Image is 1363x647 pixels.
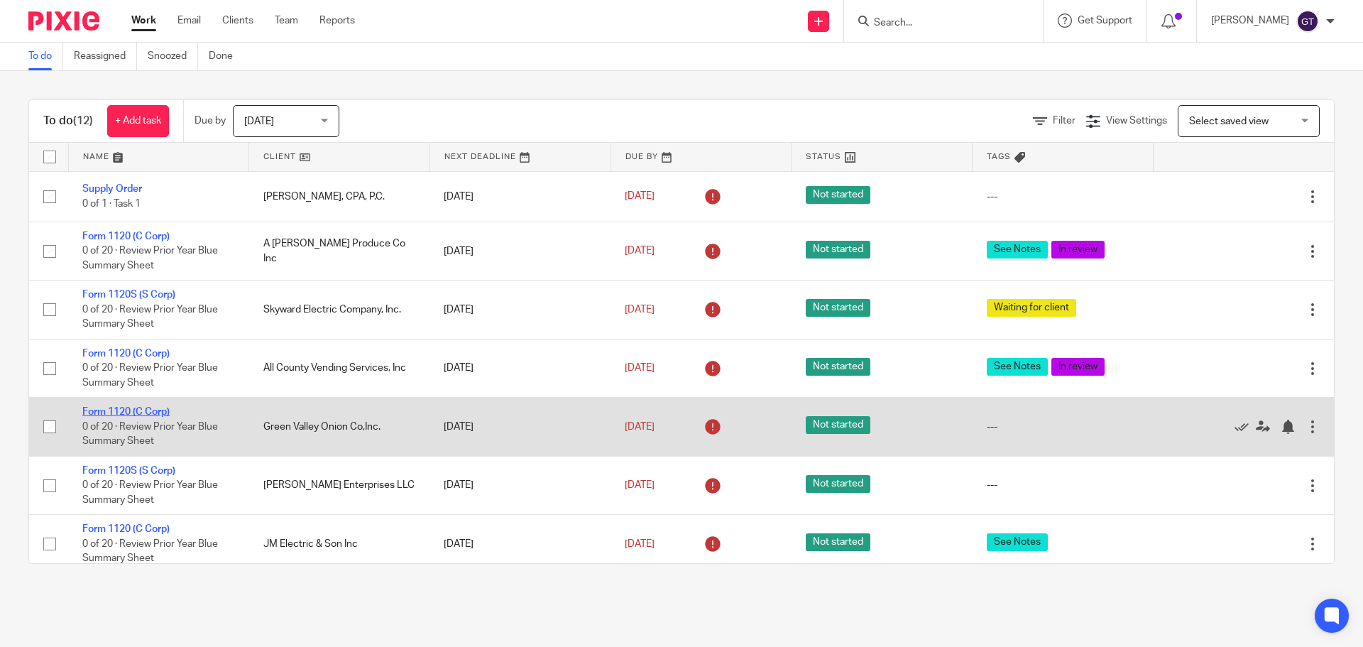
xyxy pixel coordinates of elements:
[1296,10,1319,33] img: svg%3E
[1051,358,1105,376] span: In review
[1106,116,1167,126] span: View Settings
[987,241,1048,259] span: See Notes
[987,533,1048,551] span: See Notes
[82,422,218,447] span: 0 of 20 · Review Prior Year Blue Summary Sheet
[82,246,218,271] span: 0 of 20 · Review Prior Year Blue Summary Sheet
[82,290,175,300] a: Form 1120S (S Corp)
[148,43,198,70] a: Snoozed
[429,171,611,222] td: [DATE]
[82,232,170,241] a: Form 1120 (C Corp)
[74,43,137,70] a: Reassigned
[275,13,298,28] a: Team
[806,186,870,204] span: Not started
[43,114,93,129] h1: To do
[82,349,170,359] a: Form 1120 (C Corp)
[1078,16,1132,26] span: Get Support
[222,13,253,28] a: Clients
[82,524,170,534] a: Form 1120 (C Corp)
[1189,116,1269,126] span: Select saved view
[625,422,655,432] span: [DATE]
[625,363,655,373] span: [DATE]
[73,115,93,126] span: (12)
[806,241,870,259] span: Not started
[195,114,226,128] p: Due by
[429,222,611,280] td: [DATE]
[1235,420,1256,434] a: Mark as done
[987,358,1048,376] span: See Notes
[82,199,141,209] span: 0 of 1 · Task 1
[249,515,430,573] td: JM Electric & Son Inc
[82,407,170,417] a: Form 1120 (C Corp)
[806,416,870,434] span: Not started
[82,539,218,564] span: 0 of 20 · Review Prior Year Blue Summary Sheet
[28,11,99,31] img: Pixie
[82,480,218,505] span: 0 of 20 · Review Prior Year Blue Summary Sheet
[625,539,655,549] span: [DATE]
[249,456,430,514] td: [PERSON_NAME] Enterprises LLC
[249,171,430,222] td: [PERSON_NAME], CPA, P.C.
[429,339,611,397] td: [DATE]
[249,281,430,339] td: Skyward Electric Company, Inc.
[987,190,1139,204] div: ---
[82,363,218,388] span: 0 of 20 · Review Prior Year Blue Summary Sheet
[625,305,655,315] span: [DATE]
[249,222,430,280] td: A [PERSON_NAME] Produce Co Inc
[987,153,1011,161] span: Tags
[987,299,1076,317] span: Waiting for client
[625,480,655,490] span: [DATE]
[1211,13,1289,28] p: [PERSON_NAME]
[806,533,870,551] span: Not started
[987,478,1139,492] div: ---
[806,358,870,376] span: Not started
[1053,116,1075,126] span: Filter
[625,246,655,256] span: [DATE]
[107,105,169,137] a: + Add task
[806,475,870,493] span: Not started
[429,398,611,456] td: [DATE]
[82,305,218,330] span: 0 of 20 · Review Prior Year Blue Summary Sheet
[82,184,142,194] a: Supply Order
[28,43,63,70] a: To do
[249,339,430,397] td: All County Vending Services, Inc
[319,13,355,28] a: Reports
[806,299,870,317] span: Not started
[429,456,611,514] td: [DATE]
[987,420,1139,434] div: ---
[1051,241,1105,259] span: In review
[82,466,175,476] a: Form 1120S (S Corp)
[625,192,655,202] span: [DATE]
[249,398,430,456] td: Green Valley Onion Co,Inc.
[429,281,611,339] td: [DATE]
[429,515,611,573] td: [DATE]
[177,13,201,28] a: Email
[244,116,274,126] span: [DATE]
[872,17,1000,30] input: Search
[131,13,156,28] a: Work
[209,43,243,70] a: Done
